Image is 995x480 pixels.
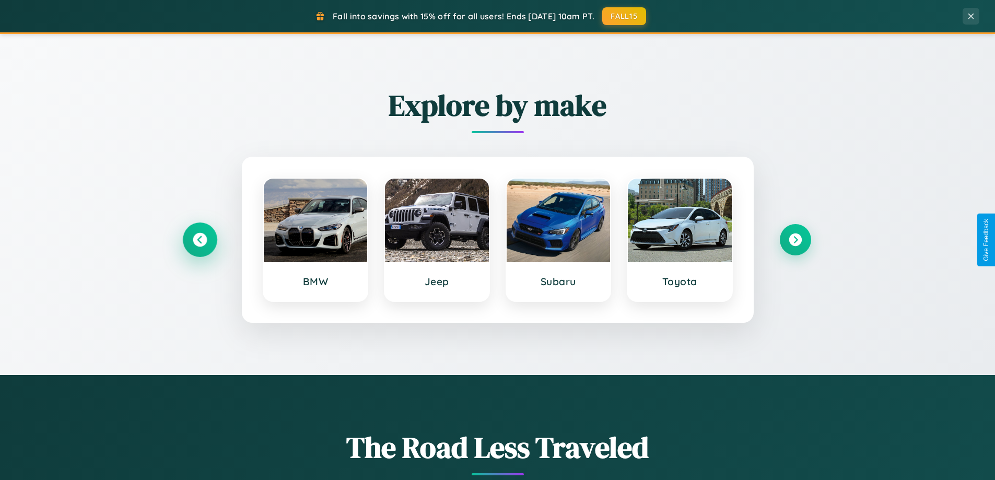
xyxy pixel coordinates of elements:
[184,427,811,467] h1: The Road Less Traveled
[517,275,600,288] h3: Subaru
[638,275,721,288] h3: Toyota
[274,275,357,288] h3: BMW
[333,11,594,21] span: Fall into savings with 15% off for all users! Ends [DATE] 10am PT.
[602,7,646,25] button: FALL15
[982,219,990,261] div: Give Feedback
[395,275,478,288] h3: Jeep
[184,85,811,125] h2: Explore by make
